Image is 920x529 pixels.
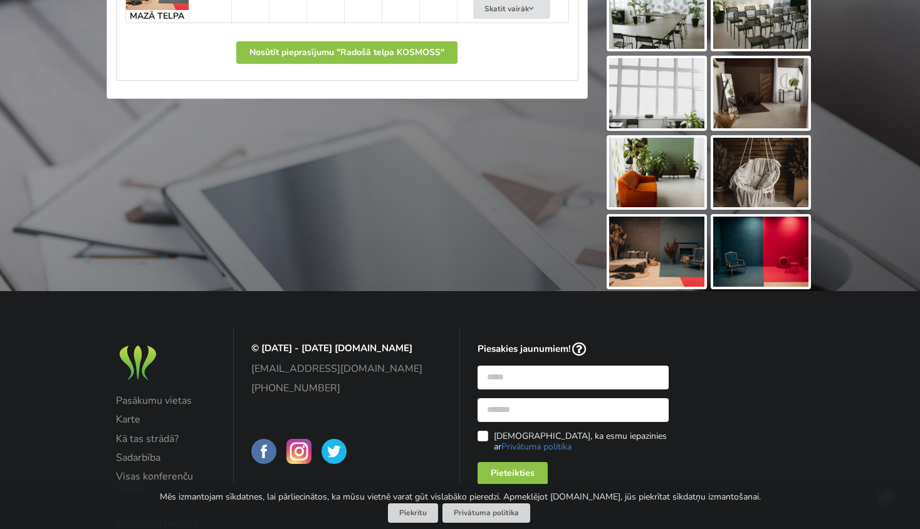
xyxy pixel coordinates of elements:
[478,431,669,452] label: [DEMOGRAPHIC_DATA], ka esmu iepazinies ar
[713,58,808,128] img: Radošā telpa KOSMOSS | Rīga | Pasākumu vieta - galerijas bilde
[442,503,530,523] a: Privātuma politika
[388,503,438,523] button: Piekrītu
[609,217,704,287] img: Radošā telpa KOSMOSS | Rīga | Pasākumu vieta - galerijas bilde
[321,439,347,464] img: BalticMeetingRooms on Twitter
[713,217,808,287] img: Radošā telpa KOSMOSS | Rīga | Pasākumu vieta - galerijas bilde
[130,10,184,22] strong: MAZĀ TELPA
[116,395,217,406] a: Pasākumu vietas
[116,452,217,463] a: Sadarbība
[251,342,442,354] p: © [DATE] - [DATE] [DOMAIN_NAME]
[251,439,276,464] img: BalticMeetingRooms on Facebook
[116,433,217,444] a: Kā tas strādā?
[116,414,217,425] a: Karte
[478,342,669,357] p: Piesakies jaunumiem!
[501,441,572,453] a: Privātuma politika
[116,471,217,494] a: Visas konferenču vietas
[116,342,160,383] img: Baltic Meeting Rooms
[251,363,442,374] a: [EMAIL_ADDRESS][DOMAIN_NAME]
[236,41,457,64] button: Nosūtīt pieprasījumu "Radošā telpa KOSMOSS"
[609,58,704,128] img: Radošā telpa KOSMOSS | Rīga | Pasākumu vieta - galerijas bilde
[609,138,704,208] img: Radošā telpa KOSMOSS | Rīga | Pasākumu vieta - galerijas bilde
[286,439,311,464] img: BalticMeetingRooms on Instagram
[713,138,808,208] img: Radošā telpa KOSMOSS | Rīga | Pasākumu vieta - galerijas bilde
[478,462,548,485] div: Pieteikties
[251,383,442,394] a: [PHONE_NUMBER]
